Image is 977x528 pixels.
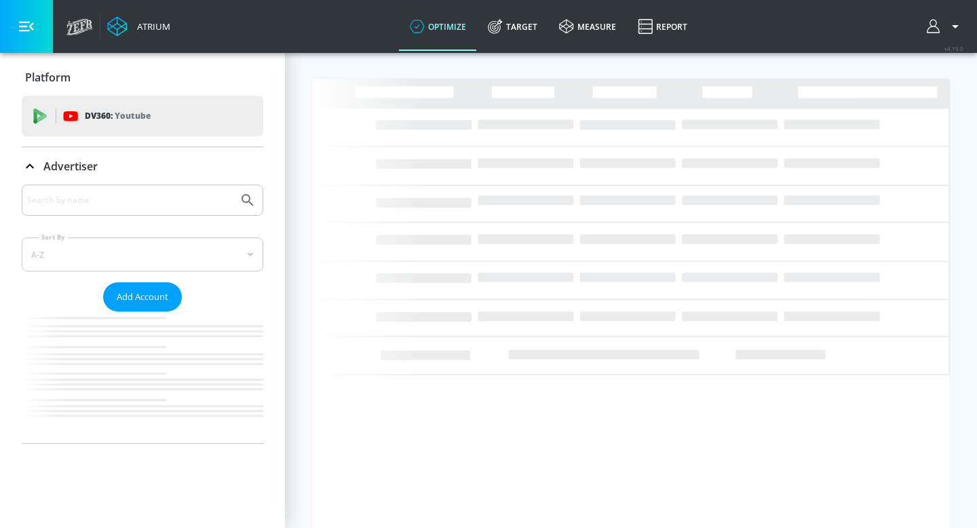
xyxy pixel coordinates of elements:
[85,109,151,124] p: DV360:
[548,2,627,51] a: measure
[115,109,151,123] p: Youtube
[399,2,477,51] a: optimize
[43,159,98,174] p: Advertiser
[103,282,182,312] button: Add Account
[627,2,698,51] a: Report
[132,20,170,33] div: Atrium
[27,191,233,209] input: Search by name
[22,96,263,136] div: DV360: Youtube
[22,58,263,96] div: Platform
[25,70,71,85] p: Platform
[22,312,263,443] nav: list of Advertiser
[22,238,263,271] div: A-Z
[107,16,170,37] a: Atrium
[944,45,963,52] span: v 4.19.0
[39,233,68,242] label: Sort By
[477,2,548,51] a: Target
[117,289,168,305] span: Add Account
[22,185,263,443] div: Advertiser
[22,147,263,185] div: Advertiser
